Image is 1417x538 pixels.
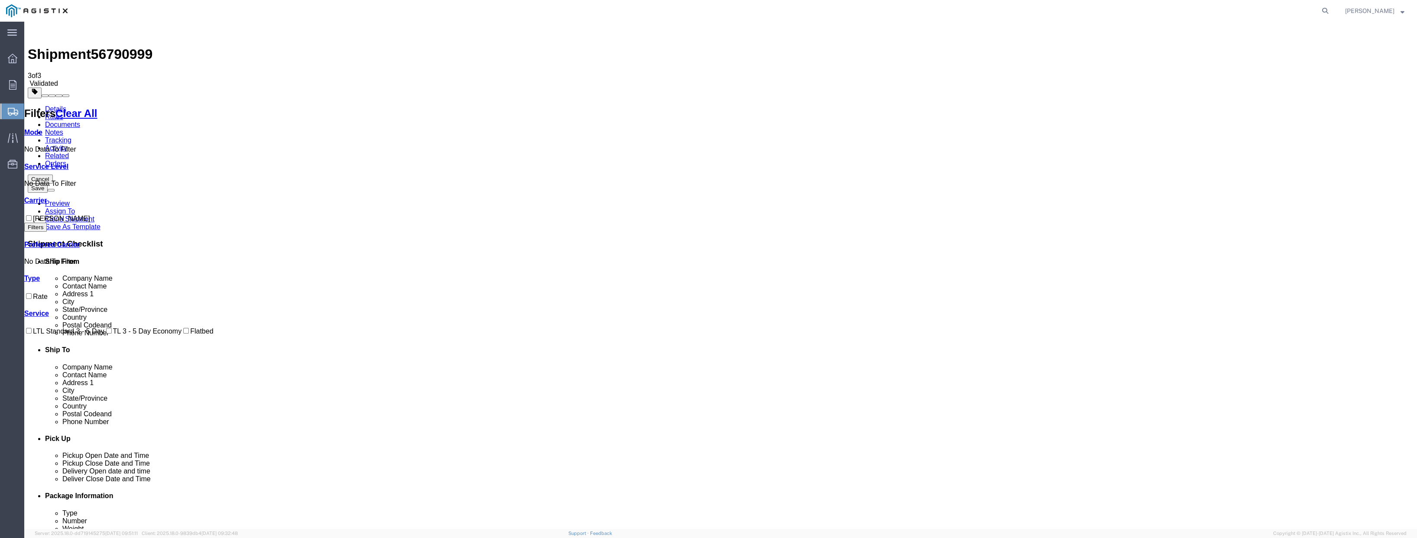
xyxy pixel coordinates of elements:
[21,236,1389,244] h4: Ship From
[590,531,612,536] a: Feedback
[82,306,88,312] input: TL 3 - 5 Day Economy
[2,272,7,277] input: Rate
[6,4,68,17] img: logo
[2,194,7,199] input: [PERSON_NAME]
[67,25,128,40] span: 56790999
[80,306,158,313] label: TL 3 - 5 Day Economy
[21,470,1389,478] h4: Package Information
[3,50,7,58] span: 3
[38,300,1389,308] li: and
[1273,530,1407,537] span: Copyright © [DATE]-[DATE] Agistix Inc., All Rights Reserved
[568,531,590,536] a: Support
[157,306,189,313] label: Flatbed
[24,22,1417,529] iframe: FS Legacy Container
[21,413,1389,421] h4: Pick Up
[38,284,1389,292] span: State/Province
[3,50,1389,58] div: of
[31,86,73,97] a: Clear All
[105,531,138,536] span: [DATE] 09:51:11
[3,217,1389,227] h3: Shipment Checklist
[1345,6,1394,16] span: Bill Murphy
[5,58,34,65] span: Validated
[13,50,17,58] span: 3
[2,306,7,312] input: LTL Standard 3 - 5 Day
[201,531,238,536] span: [DATE] 09:32:48
[38,389,1389,396] li: and
[159,306,165,312] input: Flatbed
[21,324,1389,332] h4: Ship To
[35,531,138,536] span: Server: 2025.18.0-dd719145275
[38,373,1389,381] span: State/Province
[142,531,238,536] span: Client: 2025.18.0-9839db4
[1345,6,1405,16] button: [PERSON_NAME]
